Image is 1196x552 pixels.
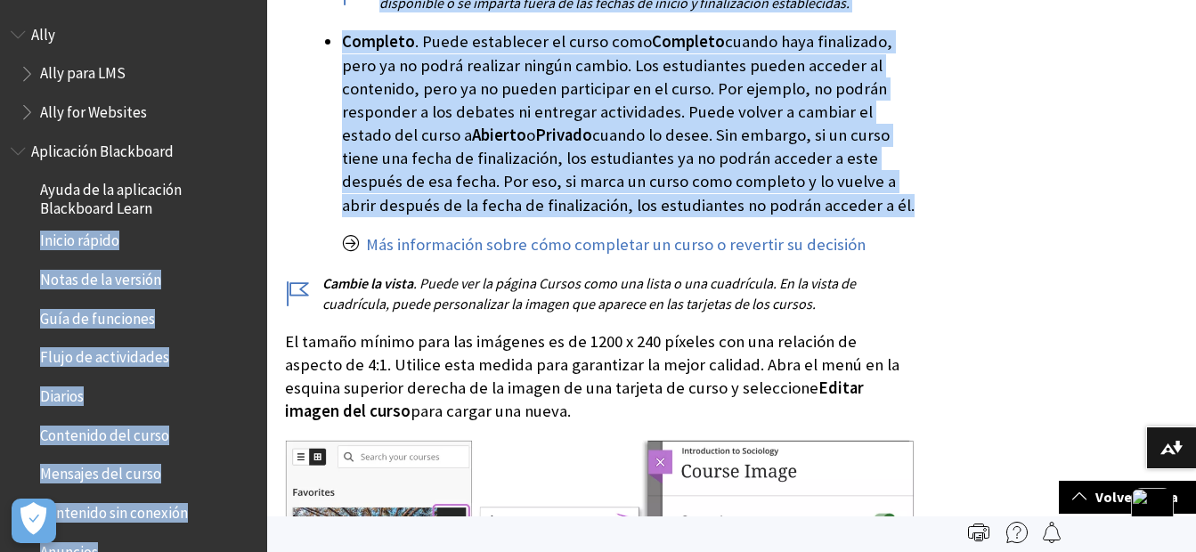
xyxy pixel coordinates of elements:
[31,136,174,160] span: Aplicación Blackboard
[342,31,415,52] span: Completo
[652,31,725,52] span: Completo
[285,273,915,313] p: . Puede ver la página Cursos como una lista o una cuadrícula. En la vista de cuadrícula, puede pe...
[472,125,526,145] span: Abierto
[40,264,161,288] span: Notas de la versión
[31,20,55,44] span: Ally
[40,304,155,328] span: Guía de funciones
[40,498,188,522] span: Contenido sin conexión
[40,59,126,83] span: Ally para LMS
[40,175,255,217] span: Ayuda de la aplicación Blackboard Learn
[1059,481,1196,514] a: Volver arriba
[285,330,915,424] p: El tamaño mínimo para las imágenes es de 1200 x 240 píxeles con una relación de aspecto de 4:1. U...
[535,125,592,145] span: Privado
[40,381,84,405] span: Diarios
[1006,522,1028,543] img: More help
[40,459,161,483] span: Mensajes del curso
[322,274,413,292] span: Cambie la vista
[11,20,256,127] nav: Book outline for Anthology Ally Help
[366,234,866,256] a: Más información sobre cómo completar un curso o revertir su decisión
[1041,522,1062,543] img: Follow this page
[40,226,119,250] span: Inicio rápido
[40,97,147,121] span: Ally for Websites
[40,343,169,367] span: Flujo de actividades
[12,499,56,543] button: Abrir preferencias
[968,522,989,543] img: Print
[40,420,169,444] span: Contenido del curso
[342,30,915,216] p: . Puede establecer el curso como cuando haya finalizado, pero ya no podrá realizar ningún cambio....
